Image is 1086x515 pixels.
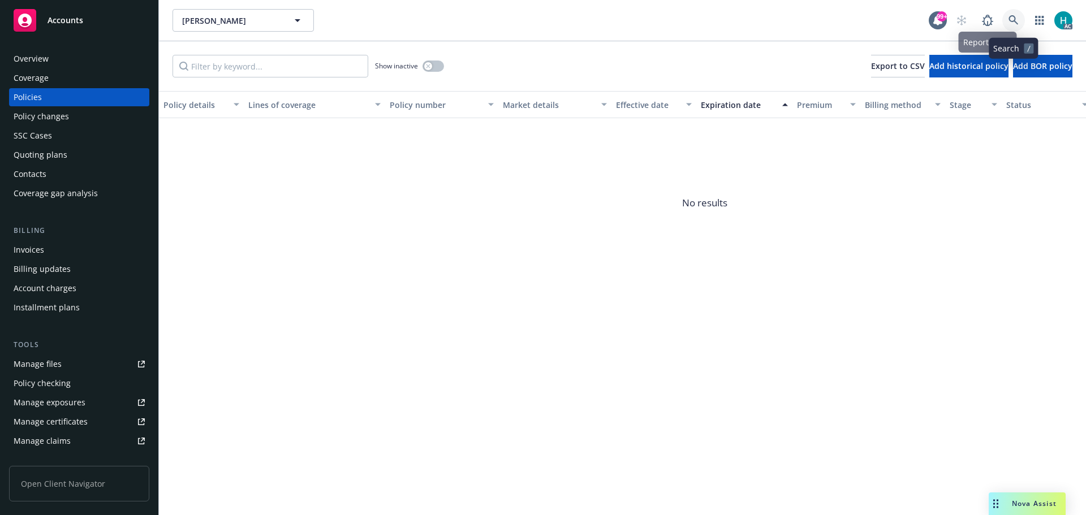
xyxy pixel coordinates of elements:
[14,184,98,202] div: Coverage gap analysis
[14,107,69,125] div: Policy changes
[14,88,42,106] div: Policies
[182,15,280,27] span: [PERSON_NAME]
[14,393,85,412] div: Manage exposures
[9,451,149,469] a: Manage BORs
[9,393,149,412] a: Manage exposures
[9,69,149,87] a: Coverage
[1012,499,1057,508] span: Nova Assist
[173,9,314,32] button: [PERSON_NAME]
[9,50,149,68] a: Overview
[9,165,149,183] a: Contacts
[503,99,594,111] div: Market details
[792,91,860,118] button: Premium
[9,355,149,373] a: Manage files
[14,451,67,469] div: Manage BORs
[701,99,775,111] div: Expiration date
[9,241,149,259] a: Invoices
[173,55,368,77] input: Filter by keyword...
[797,99,843,111] div: Premium
[375,61,418,71] span: Show inactive
[14,260,71,278] div: Billing updates
[1054,11,1072,29] img: photo
[989,492,1066,515] button: Nova Assist
[9,107,149,125] a: Policy changes
[9,127,149,145] a: SSC Cases
[865,99,928,111] div: Billing method
[14,127,52,145] div: SSC Cases
[14,165,46,183] div: Contacts
[14,432,71,450] div: Manage claims
[9,279,149,297] a: Account charges
[9,225,149,236] div: Billing
[159,91,244,118] button: Policy details
[611,91,696,118] button: Effective date
[248,99,368,111] div: Lines of coverage
[9,260,149,278] a: Billing updates
[1006,99,1075,111] div: Status
[9,146,149,164] a: Quoting plans
[9,298,149,317] a: Installment plans
[860,91,945,118] button: Billing method
[989,492,1003,515] div: Drag to move
[14,355,62,373] div: Manage files
[498,91,611,118] button: Market details
[385,91,498,118] button: Policy number
[871,60,925,71] span: Export to CSV
[929,60,1009,71] span: Add historical policy
[1013,60,1072,71] span: Add BOR policy
[950,9,973,32] a: Start snowing
[9,413,149,431] a: Manage certificates
[9,374,149,392] a: Policy checking
[48,16,83,25] span: Accounts
[950,99,985,111] div: Stage
[696,91,792,118] button: Expiration date
[1013,55,1072,77] button: Add BOR policy
[9,432,149,450] a: Manage claims
[945,91,1002,118] button: Stage
[14,50,49,68] div: Overview
[14,279,76,297] div: Account charges
[616,99,679,111] div: Effective date
[14,146,67,164] div: Quoting plans
[9,184,149,202] a: Coverage gap analysis
[390,99,481,111] div: Policy number
[163,99,227,111] div: Policy details
[244,91,385,118] button: Lines of coverage
[937,11,947,21] div: 99+
[14,241,44,259] div: Invoices
[1028,9,1051,32] a: Switch app
[9,339,149,350] div: Tools
[14,413,88,431] div: Manage certificates
[14,69,49,87] div: Coverage
[9,5,149,36] a: Accounts
[14,374,71,392] div: Policy checking
[871,55,925,77] button: Export to CSV
[9,466,149,501] span: Open Client Navigator
[1002,9,1025,32] a: Search
[9,88,149,106] a: Policies
[976,9,999,32] a: Report a Bug
[14,298,80,317] div: Installment plans
[929,55,1009,77] button: Add historical policy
